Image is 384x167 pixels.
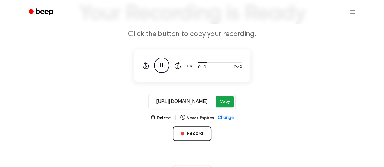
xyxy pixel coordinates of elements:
span: Change [218,115,233,121]
span: 0:49 [234,65,242,71]
span: | [215,115,216,121]
button: Open menu [345,5,360,19]
button: Delete [151,115,171,121]
span: | [175,114,177,122]
a: Beep [25,6,59,18]
button: 1.0x [186,61,195,72]
span: 0:10 [198,65,206,71]
p: Click the button to copy your recording. [76,29,309,39]
button: Record [173,126,211,141]
button: Copy [216,96,233,107]
button: Never Expires|Change [180,115,234,121]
